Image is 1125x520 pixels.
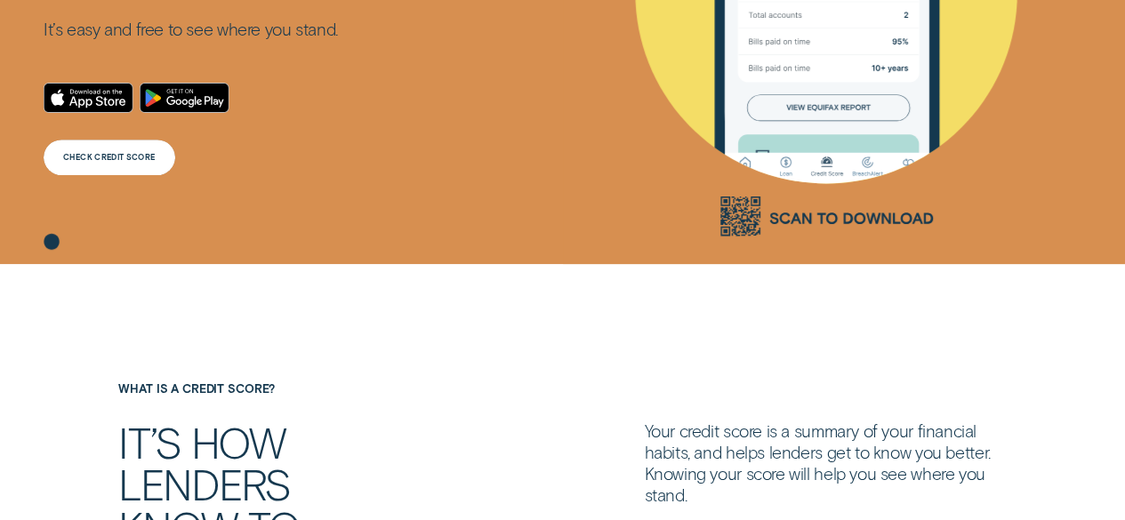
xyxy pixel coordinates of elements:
a: Download on the App Store [44,83,133,113]
p: It’s easy and free to see where you stand. [44,19,373,40]
a: CHECK CREDIT SCORE [44,140,175,175]
a: Android App on Google Play [140,83,229,113]
div: Your credit score is a summary of your financial habits, and helps lenders get to know you better... [638,420,1013,506]
div: CHECK CREDIT SCORE [63,154,155,161]
h4: What is a Credit Score? [112,382,413,396]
